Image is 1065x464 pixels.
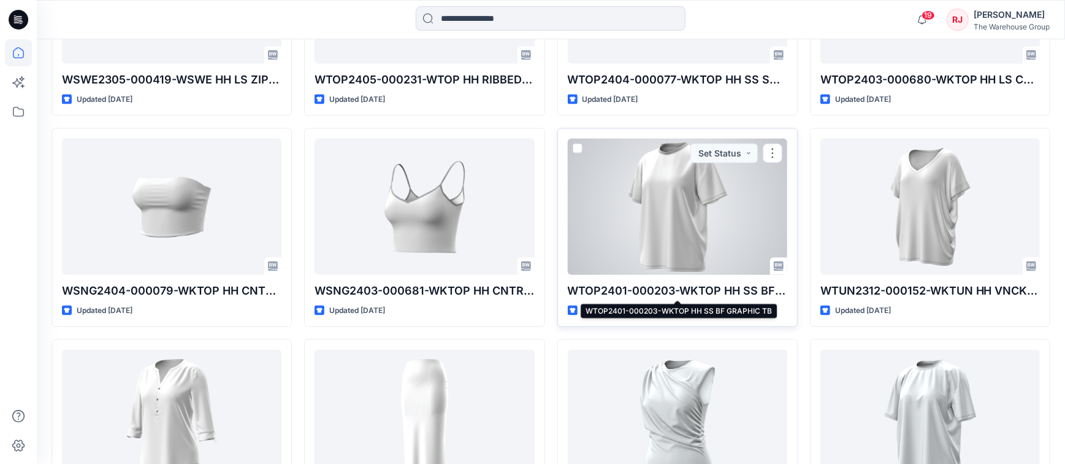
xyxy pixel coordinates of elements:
p: WTOP2405-000231-WTOP HH RIBBED BARDOT 8-18 [315,71,534,88]
p: WTOP2404-000077-WKTOP HH SS SPORT TEE [568,71,787,88]
a: WTOP2401-000203-WKTOP HH SS BF GRAPHIC TB [568,139,787,274]
p: Updated [DATE] [77,304,132,317]
p: WSNG2403-000681-WKTOP HH CNTR STRTCH VNECK CRP [315,282,534,300]
p: Updated [DATE] [329,304,385,317]
a: WTUN2312-000152-WKTUN HH VNCK DRP SHLDR TNC EX [820,139,1040,274]
a: WSNG2404-000079-WKTOP HH CNTR STRETCH BANDEAU [62,139,281,274]
p: WTUN2312-000152-WKTUN HH VNCK DRP SHLDR TNC EX [820,282,1040,300]
p: Updated [DATE] [835,93,891,106]
p: Updated [DATE] [582,93,638,106]
p: Updated [DATE] [77,93,132,106]
p: WTOP2403-000680-WKTOP HH LS CNTR STRTCH BCKLS [820,71,1040,88]
p: Updated [DATE] [835,304,891,317]
p: WSNG2404-000079-WKTOP HH CNTR STRETCH BANDEAU [62,282,281,300]
p: WSWE2305-000419-WSWE HH LS ZIP THRU HOODIE PS [62,71,281,88]
p: Updated [DATE] [582,304,638,317]
span: 19 [922,10,935,20]
p: WTOP2401-000203-WKTOP HH SS BF GRAPHIC TB [568,282,787,300]
div: [PERSON_NAME] [974,7,1050,22]
a: WSNG2403-000681-WKTOP HH CNTR STRTCH VNECK CRP [315,139,534,274]
div: The Warehouse Group [974,22,1050,31]
p: Updated [DATE] [329,93,385,106]
div: RJ [947,9,969,31]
